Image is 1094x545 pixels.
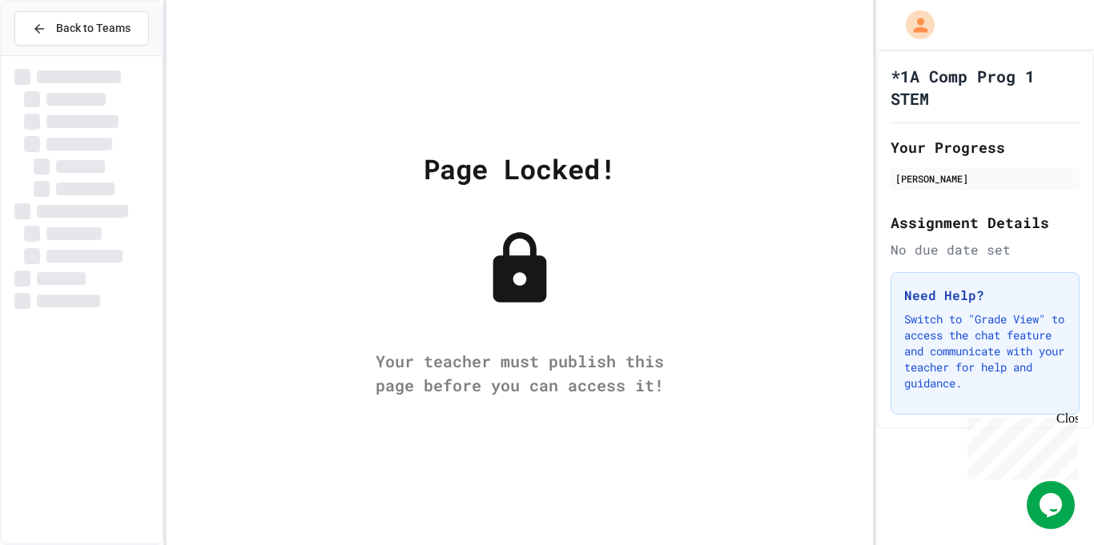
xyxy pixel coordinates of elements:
h2: Assignment Details [891,211,1080,234]
h2: Your Progress [891,136,1080,158]
span: Back to Teams [56,20,131,37]
h3: Need Help? [904,286,1066,305]
iframe: chat widget [1027,481,1078,529]
p: Switch to "Grade View" to access the chat feature and communicate with your teacher for help and ... [904,311,1066,391]
div: Page Locked! [424,148,616,189]
div: [PERSON_NAME] [895,171,1075,186]
div: Chat with us now!Close [6,6,111,102]
iframe: chat widget [961,411,1078,479]
div: No due date set [891,240,1080,259]
button: Back to Teams [14,11,149,46]
div: Your teacher must publish this page before you can access it! [360,349,680,397]
h1: *1A Comp Prog 1 STEM [891,65,1080,110]
div: My Account [889,6,939,43]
